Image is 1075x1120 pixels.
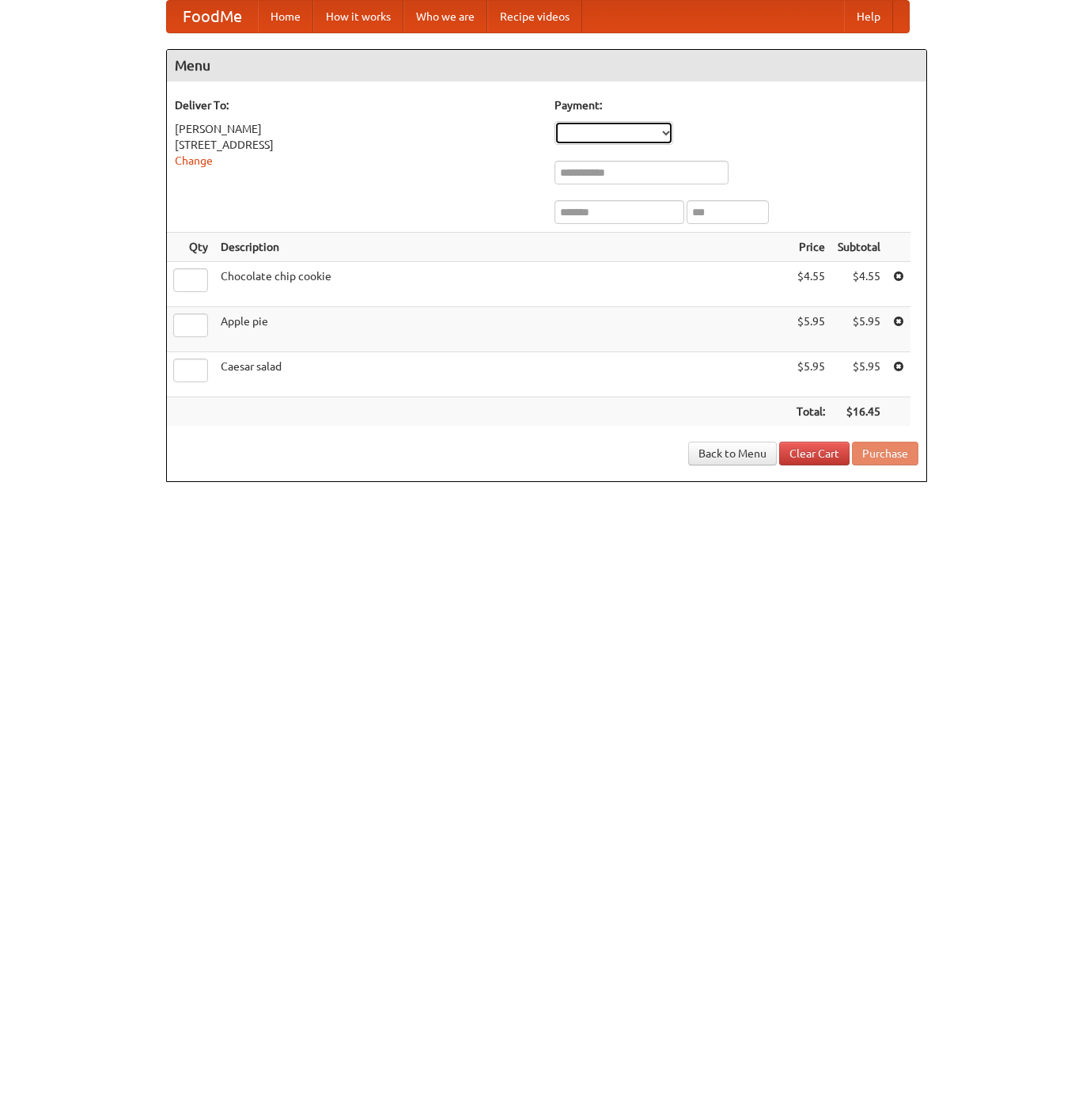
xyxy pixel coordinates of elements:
a: Back to Menu [688,442,777,465]
a: FoodMe [167,1,258,32]
h4: Menu [167,50,926,82]
a: Home [258,1,313,32]
th: Subtotal [831,233,887,262]
td: $5.95 [831,307,887,352]
button: Purchase [852,442,918,465]
div: [PERSON_NAME] [175,121,539,137]
td: $4.55 [831,262,887,307]
a: Help [844,1,893,32]
h5: Payment: [555,97,918,113]
a: Recipe videos [487,1,582,32]
a: Clear Cart [779,442,850,465]
td: Caesar salad [214,352,790,397]
td: Apple pie [214,307,790,352]
th: Price [790,233,831,262]
td: $5.95 [831,352,887,397]
a: How it works [313,1,403,32]
td: $5.95 [790,352,831,397]
td: Chocolate chip cookie [214,262,790,307]
a: Who we are [403,1,487,32]
th: Total: [790,397,831,427]
th: $16.45 [831,397,887,427]
td: $4.55 [790,262,831,307]
th: Qty [167,233,214,262]
a: Change [175,154,213,167]
div: [STREET_ADDRESS] [175,137,539,153]
th: Description [214,233,790,262]
h5: Deliver To: [175,97,539,113]
td: $5.95 [790,307,831,352]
